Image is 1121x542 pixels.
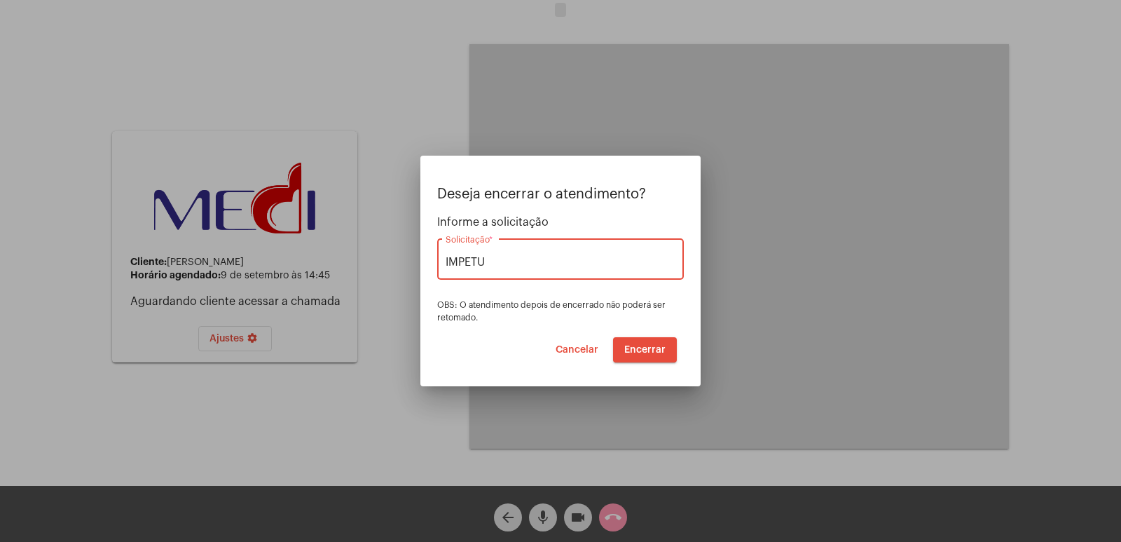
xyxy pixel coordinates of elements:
[446,256,675,269] input: Buscar solicitação
[437,216,684,229] span: Informe a solicitação
[437,301,666,322] span: OBS: O atendimento depois de encerrado não poderá ser retomado.
[556,345,598,355] span: Cancelar
[624,345,666,355] span: Encerrar
[613,337,677,363] button: Encerrar
[437,187,684,202] p: Deseja encerrar o atendimento?
[544,337,610,363] button: Cancelar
